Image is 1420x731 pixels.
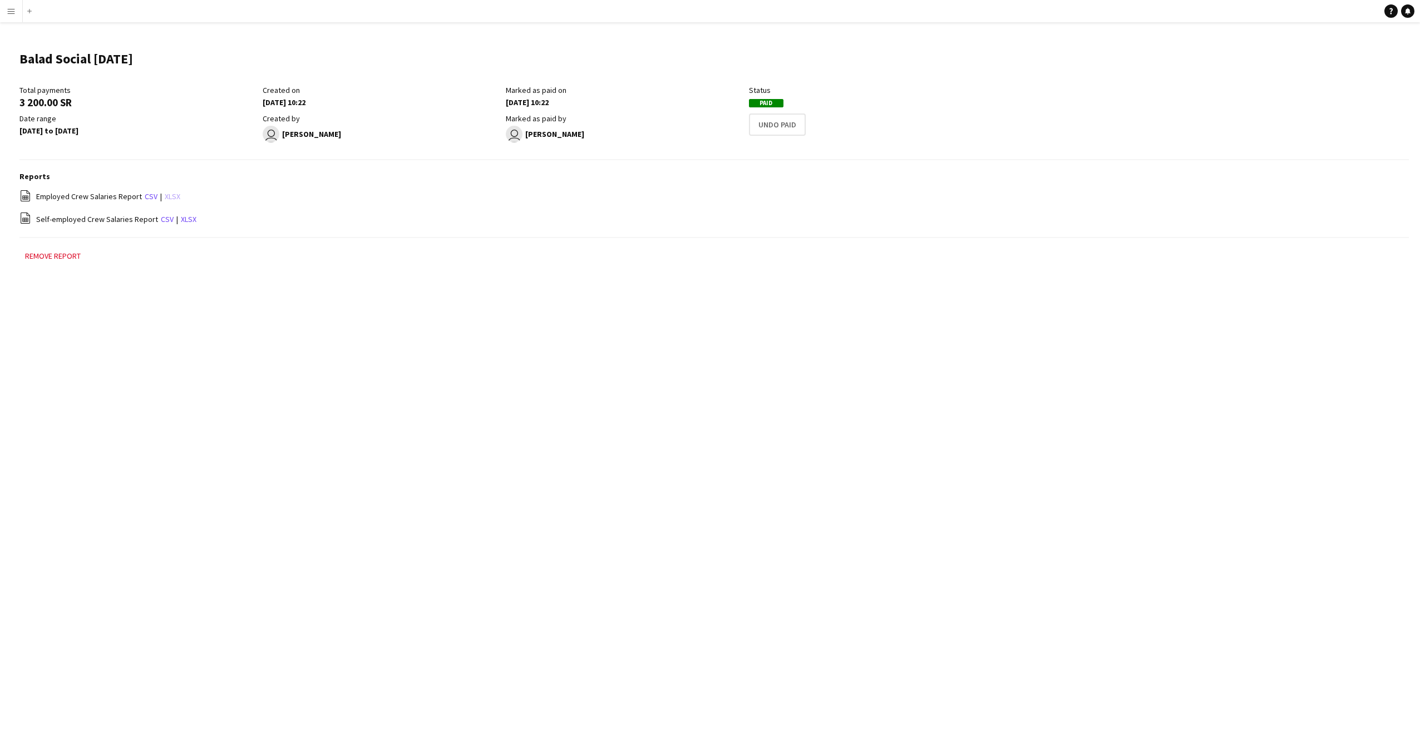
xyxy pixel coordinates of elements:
span: Self-employed Crew Salaries Report [36,214,158,224]
a: xlsx [181,214,196,224]
div: Created on [263,85,500,95]
div: | [19,190,1409,204]
button: Remove report [19,249,86,263]
div: [DATE] 10:22 [263,97,500,107]
div: [PERSON_NAME] [506,126,743,142]
div: Total payments [19,85,257,95]
div: Created by [263,113,500,124]
div: Marked as paid on [506,85,743,95]
div: 3 200.00 SR [19,97,257,107]
div: | [19,212,1409,226]
a: csv [161,214,174,224]
div: Status [749,85,987,95]
h3: Reports [19,171,1409,181]
a: csv [145,191,157,201]
div: Marked as paid by [506,113,743,124]
span: Paid [749,99,783,107]
div: [PERSON_NAME] [263,126,500,142]
span: Employed Crew Salaries Report [36,191,142,201]
h1: Balad Social [DATE] [19,51,133,67]
div: [DATE] 10:22 [506,97,743,107]
a: xlsx [165,191,180,201]
button: Undo Paid [749,113,806,136]
div: Date range [19,113,257,124]
div: [DATE] to [DATE] [19,126,257,136]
